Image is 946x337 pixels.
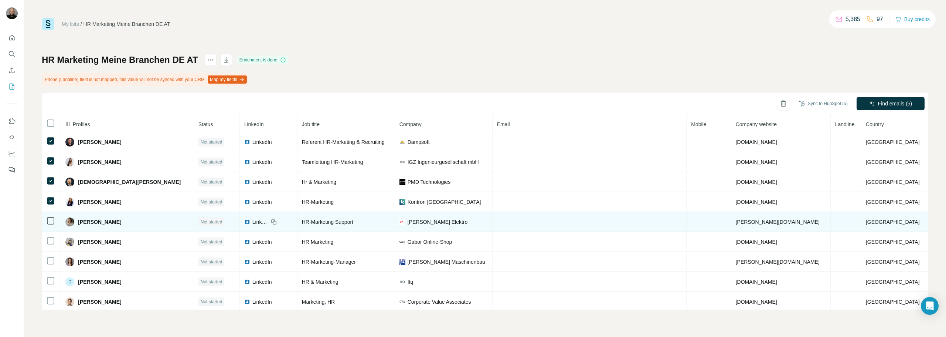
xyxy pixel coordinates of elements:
[691,121,706,127] span: Mobile
[399,219,405,225] img: company-logo
[208,75,247,84] button: Map my fields
[65,121,90,127] span: 81 Profiles
[78,218,121,226] span: [PERSON_NAME]
[244,219,250,225] img: LinkedIn logo
[65,237,74,246] img: Avatar
[302,139,385,145] span: Referent HR-Marketing & Recruiting
[866,219,920,225] span: [GEOGRAPHIC_DATA]
[81,20,82,28] li: /
[78,298,121,306] span: [PERSON_NAME]
[65,138,74,146] img: Avatar
[42,18,54,30] img: Surfe Logo
[408,258,485,266] span: [PERSON_NAME] Maschinenbau
[736,259,820,265] span: [PERSON_NAME][DOMAIN_NAME]
[408,238,452,246] span: Gabor Online-Shop
[65,218,74,226] img: Avatar
[65,178,74,186] img: Avatar
[408,298,471,306] span: Corporate Value Associates
[201,139,222,145] span: Not started
[399,299,405,305] img: company-logo
[399,139,405,145] img: company-logo
[244,199,250,205] img: LinkedIn logo
[201,299,222,305] span: Not started
[399,121,422,127] span: Company
[65,277,74,286] div: D
[244,159,250,165] img: LinkedIn logo
[866,239,920,245] span: [GEOGRAPHIC_DATA]
[408,198,481,206] span: Kontron [GEOGRAPHIC_DATA]
[84,20,170,28] div: HR Marketing Meine Branchen DE AT
[408,138,430,146] span: Dampsoft
[244,179,250,185] img: LinkedIn logo
[399,159,405,165] img: company-logo
[252,138,272,146] span: LinkedIn
[252,198,272,206] span: LinkedIn
[845,15,860,24] p: 5,385
[42,73,248,86] div: Phone (Landline) field is not mapped, this value will not be synced with your CRM
[895,14,930,24] button: Buy credits
[62,21,79,27] a: My lists
[252,278,272,286] span: LinkedIn
[857,97,925,110] button: Find emails (5)
[201,179,222,185] span: Not started
[794,98,853,109] button: Sync to HubSpot (5)
[244,139,250,145] img: LinkedIn logo
[399,259,405,265] img: company-logo
[205,54,217,66] button: actions
[866,279,920,285] span: [GEOGRAPHIC_DATA]
[921,297,939,315] div: Open Intercom Messenger
[6,163,18,176] button: Feedback
[736,121,777,127] span: Company website
[736,299,777,305] span: [DOMAIN_NAME]
[237,55,289,64] div: Enrichment is done
[6,47,18,61] button: Search
[244,279,250,285] img: LinkedIn logo
[302,299,335,305] span: Marketing, HR
[244,299,250,305] img: LinkedIn logo
[736,219,820,225] span: [PERSON_NAME][DOMAIN_NAME]
[244,239,250,245] img: LinkedIn logo
[201,279,222,285] span: Not started
[6,80,18,93] button: My lists
[252,218,269,226] span: LinkedIn
[736,279,777,285] span: [DOMAIN_NAME]
[78,158,121,166] span: [PERSON_NAME]
[78,238,121,246] span: [PERSON_NAME]
[302,179,336,185] span: Hr & Marketing
[866,199,920,205] span: [GEOGRAPHIC_DATA]
[78,278,121,286] span: [PERSON_NAME]
[866,259,920,265] span: [GEOGRAPHIC_DATA]
[408,158,479,166] span: IGZ Ingenieurgesellschaft mbH
[244,259,250,265] img: LinkedIn logo
[65,297,74,306] img: Avatar
[877,15,883,24] p: 97
[201,239,222,245] span: Not started
[78,138,121,146] span: [PERSON_NAME]
[736,159,777,165] span: [DOMAIN_NAME]
[302,279,338,285] span: HR & Marketing
[399,179,405,185] img: company-logo
[408,218,468,226] span: [PERSON_NAME] Elektro
[252,158,272,166] span: LinkedIn
[6,147,18,160] button: Dashboard
[736,239,777,245] span: [DOMAIN_NAME]
[6,7,18,19] img: Avatar
[201,159,222,165] span: Not started
[201,219,222,225] span: Not started
[736,199,777,205] span: [DOMAIN_NAME]
[65,198,74,206] img: Avatar
[6,131,18,144] button: Use Surfe API
[878,100,912,107] span: Find emails (5)
[302,121,320,127] span: Job title
[866,121,884,127] span: Country
[252,298,272,306] span: LinkedIn
[6,64,18,77] button: Enrich CSV
[736,179,777,185] span: [DOMAIN_NAME]
[252,178,272,186] span: LinkedIn
[198,121,213,127] span: Status
[408,278,414,286] span: Itq
[736,139,777,145] span: [DOMAIN_NAME]
[835,121,855,127] span: Landline
[6,31,18,44] button: Quick start
[497,121,510,127] span: Email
